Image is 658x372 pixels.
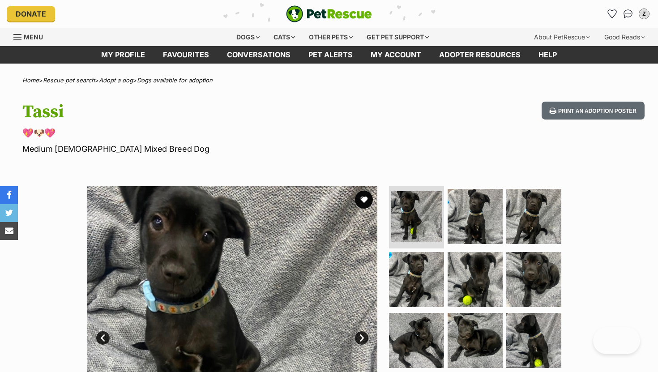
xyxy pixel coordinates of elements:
[448,313,503,368] img: Photo of Tassi
[99,77,133,84] a: Adopt a dog
[303,28,359,46] div: Other pets
[267,28,301,46] div: Cats
[286,5,372,22] a: PetRescue
[230,28,266,46] div: Dogs
[360,28,435,46] div: Get pet support
[389,313,444,368] img: Photo of Tassi
[506,313,561,368] img: Photo of Tassi
[528,28,596,46] div: About PetRescue
[22,102,401,122] h1: Tassi
[286,5,372,22] img: logo-e224e6f780fb5917bec1dbf3a21bbac754714ae5b6737aabdf751b685950b380.svg
[96,331,110,345] a: Prev
[621,7,635,21] a: Conversations
[22,77,39,84] a: Home
[542,102,645,120] button: Print an adoption poster
[24,33,43,41] span: Menu
[137,77,213,84] a: Dogs available for adoption
[154,46,218,64] a: Favourites
[605,7,619,21] a: Favourites
[598,28,651,46] div: Good Reads
[391,191,442,242] img: Photo of Tassi
[92,46,154,64] a: My profile
[530,46,566,64] a: Help
[13,28,49,44] a: Menu
[624,9,633,18] img: chat-41dd97257d64d25036548639549fe6c8038ab92f7586957e7f3b1b290dea8141.svg
[640,9,649,18] div: Z
[355,191,373,209] button: favourite
[448,189,503,244] img: Photo of Tassi
[605,7,651,21] ul: Account quick links
[355,331,368,345] a: Next
[506,252,561,307] img: Photo of Tassi
[506,189,561,244] img: Photo of Tassi
[7,6,55,21] a: Donate
[593,327,640,354] iframe: Help Scout Beacon - Open
[299,46,362,64] a: Pet alerts
[637,7,651,21] button: My account
[448,252,503,307] img: Photo of Tassi
[22,127,401,139] p: 💖🐶💖
[22,143,401,155] p: Medium [DEMOGRAPHIC_DATA] Mixed Breed Dog
[43,77,95,84] a: Rescue pet search
[430,46,530,64] a: Adopter resources
[218,46,299,64] a: conversations
[389,252,444,307] img: Photo of Tassi
[362,46,430,64] a: My account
